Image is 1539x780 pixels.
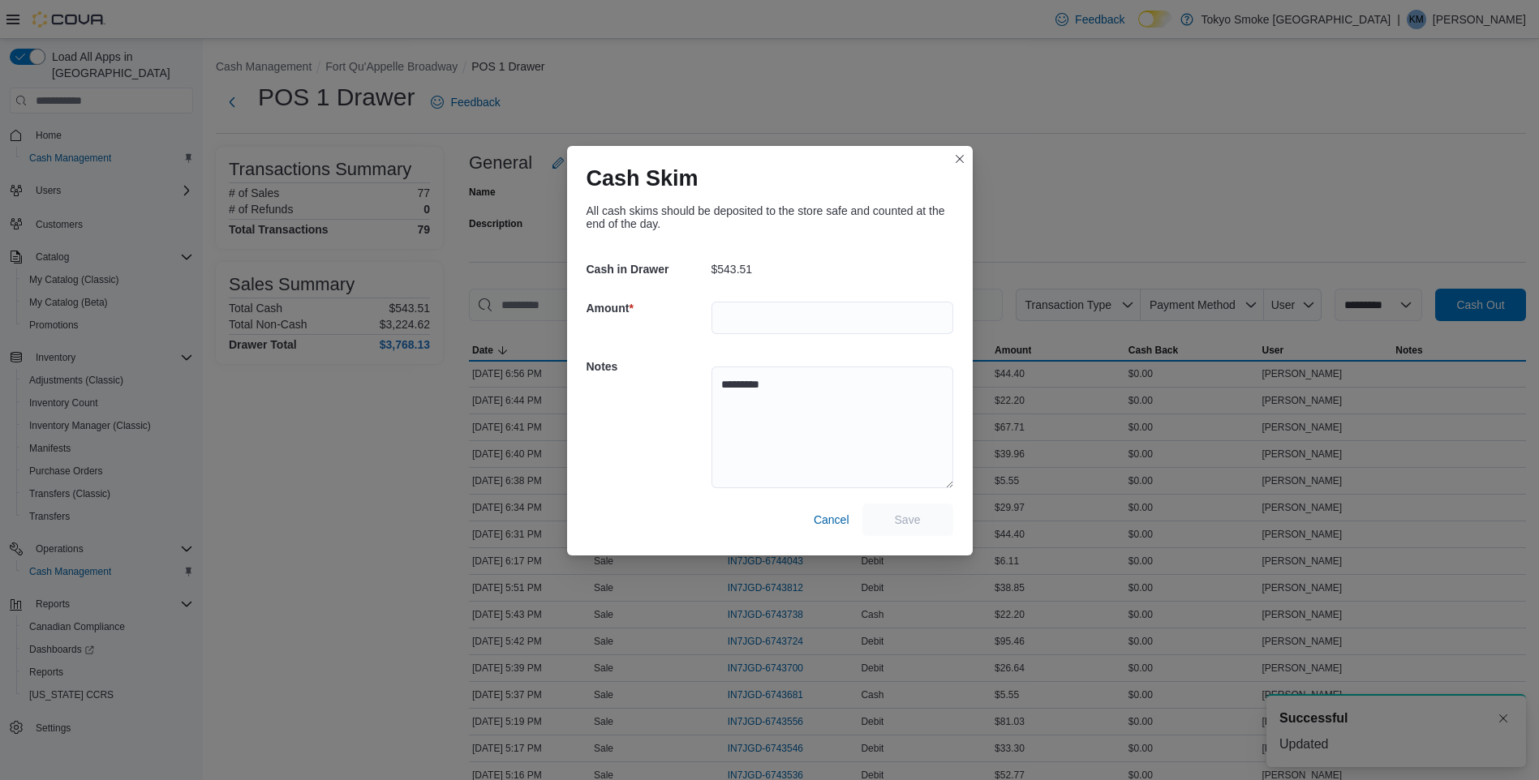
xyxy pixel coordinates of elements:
p: $543.51 [711,263,753,276]
h1: Cash Skim [587,165,699,191]
h5: Notes [587,350,708,383]
h5: Cash in Drawer [587,253,708,285]
span: Cancel [814,512,849,528]
div: All cash skims should be deposited to the store safe and counted at the end of the day. [587,204,953,230]
h5: Amount [587,292,708,324]
button: Closes this modal window [950,149,969,169]
button: Cancel [807,504,856,536]
span: Save [895,512,921,528]
button: Save [862,504,953,536]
